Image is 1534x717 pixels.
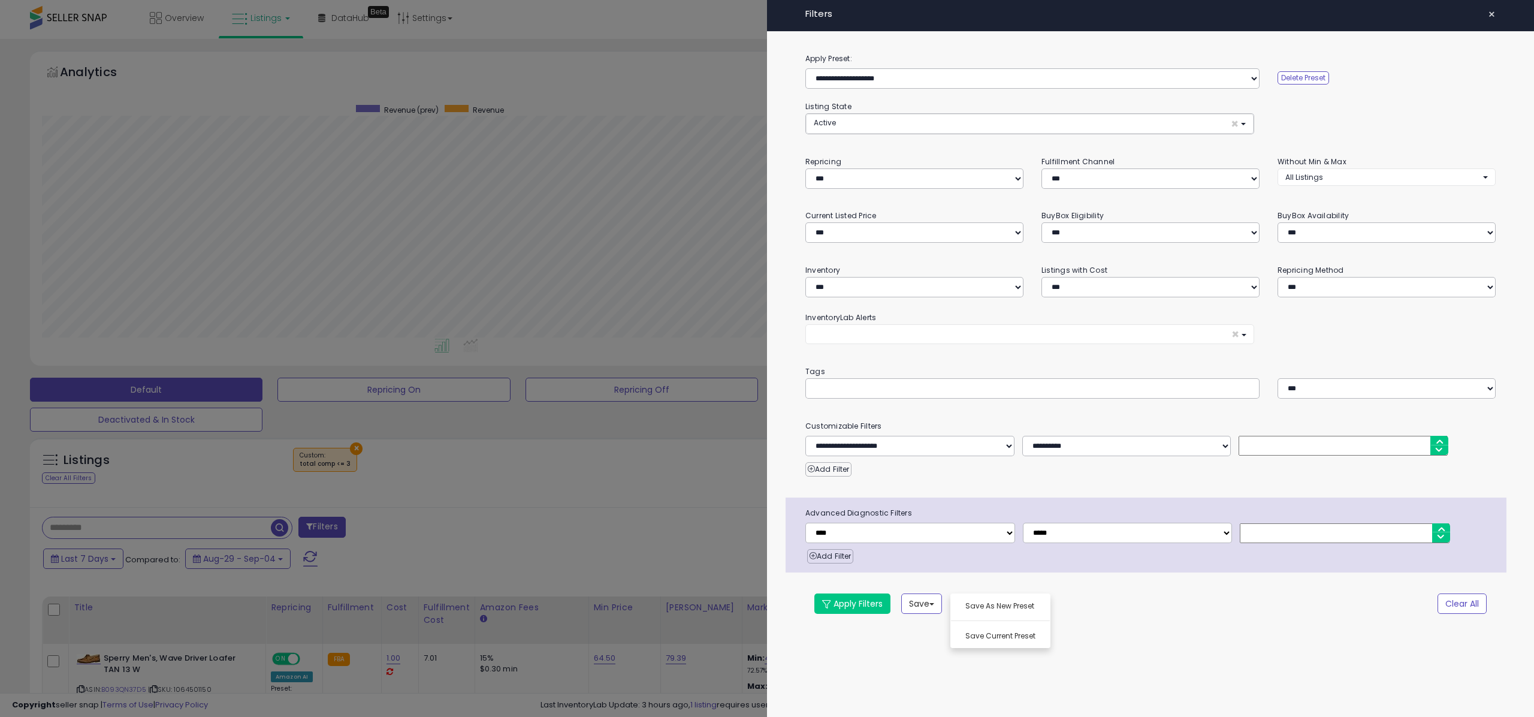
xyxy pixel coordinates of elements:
span: Active [814,118,836,128]
button: Apply Filters [814,594,890,614]
button: × [805,324,1254,344]
small: Customizable Filters [796,420,1505,433]
h4: Filters [805,9,1496,19]
span: All Listings [1285,172,1323,182]
small: InventoryLab Alerts [805,312,876,323]
label: Apply Preset: [796,52,1505,65]
small: Repricing [805,156,841,167]
button: Save [901,594,942,614]
a: Save Current Preset [953,626,1047,645]
a: Save As New Preset [953,597,1047,615]
small: Inventory [805,265,840,275]
small: Repricing Method [1278,265,1344,275]
button: Add Filter [805,462,851,477]
small: Tags [796,365,1505,378]
small: Listing State [805,101,851,112]
button: Delete Preset [1278,71,1329,85]
button: All Listings [1278,168,1496,186]
span: × [1488,6,1496,23]
small: Current Listed Price [805,210,876,221]
button: Active × [806,114,1254,134]
small: BuyBox Eligibility [1041,210,1104,221]
button: Clear All [1438,594,1487,614]
span: Advanced Diagnostic Filters [796,507,1506,520]
small: Without Min & Max [1278,156,1346,167]
small: BuyBox Availability [1278,210,1349,221]
span: × [1231,328,1239,341]
small: Listings with Cost [1041,265,1107,275]
button: Add Filter [807,549,853,564]
span: × [1231,118,1239,130]
button: × [1483,6,1500,23]
small: Fulfillment Channel [1041,156,1115,167]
